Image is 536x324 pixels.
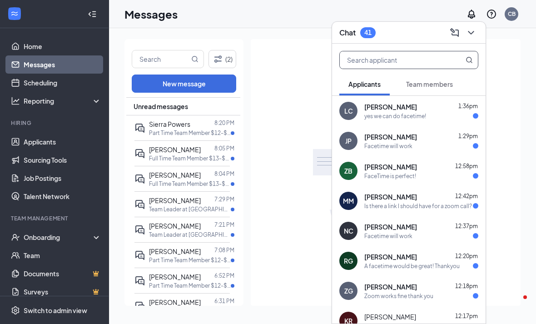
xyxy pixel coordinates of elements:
input: Search [132,50,189,68]
span: [PERSON_NAME] [364,162,417,171]
svg: ActiveDoubleChat [134,148,145,159]
span: [PERSON_NAME] [364,222,417,231]
svg: MagnifyingGlass [466,56,473,64]
a: Applicants [24,133,101,151]
div: Zoom works fine thank you [364,292,433,300]
div: MM [343,196,354,205]
div: A facetime would be great! Thankyou [364,262,460,270]
a: SurveysCrown [24,283,101,301]
span: 12:42pm [455,193,478,199]
button: New message [132,75,236,93]
svg: ActiveDoubleChat [134,199,145,210]
svg: Analysis [11,96,20,105]
svg: MagnifyingGlass [191,55,199,63]
span: [PERSON_NAME] [149,145,201,154]
a: DocumentsCrown [24,264,101,283]
button: ChevronDown [464,25,478,40]
div: CB [508,10,516,18]
div: NC [344,226,353,235]
p: Full Time Team Member $13-$17/Hourly at [GEOGRAPHIC_DATA] ([GEOGRAPHIC_DATA]) [149,155,231,162]
span: 1:36pm [458,103,478,110]
svg: ChevronDown [466,27,476,38]
svg: ActiveDoubleChat [134,174,145,184]
p: Team Leader at [GEOGRAPHIC_DATA] ([GEOGRAPHIC_DATA]) [149,231,231,239]
div: Hiring [11,119,99,127]
p: 6:31 PM [214,297,234,305]
h1: Messages [124,6,178,22]
span: [PERSON_NAME] [364,282,417,291]
div: ZG [344,286,353,295]
iframe: Intercom live chat [505,293,527,315]
svg: Filter [213,54,223,65]
span: 12:20pm [455,253,478,259]
span: [PERSON_NAME] [364,312,416,321]
p: Part Time Team Member $12-$14/Hourly at [GEOGRAPHIC_DATA] ([GEOGRAPHIC_DATA]) [149,256,231,264]
span: Team members [406,80,453,88]
span: [PERSON_NAME] [364,102,417,111]
p: 8:04 PM [214,170,234,178]
input: Search applicant [340,51,447,69]
span: [PERSON_NAME] [149,222,201,230]
svg: Notifications [466,9,477,20]
span: [PERSON_NAME] [149,273,201,281]
p: Team Leader at [GEOGRAPHIC_DATA] ([GEOGRAPHIC_DATA]) [149,205,231,213]
p: 8:05 PM [214,145,234,152]
a: Sourcing Tools [24,151,101,169]
div: Facetime will work [364,232,412,240]
div: FaceTime is perfect! [364,172,416,180]
p: Full Time Team Member $13-$17/Hourly at [GEOGRAPHIC_DATA] ([GEOGRAPHIC_DATA]) [149,180,231,188]
div: yes we can do facetime! [364,112,426,120]
button: Filter (2) [208,50,236,68]
p: Part Time Team Member $12-$14/Hourly at [GEOGRAPHIC_DATA] ([GEOGRAPHIC_DATA]) [149,129,231,137]
button: ComposeMessage [447,25,462,40]
div: Onboarding [24,233,94,242]
div: Team Management [11,214,99,222]
span: Unread messages [134,102,188,111]
div: Facetime will work [364,142,412,150]
span: [PERSON_NAME] [149,171,201,179]
span: Sierra Powers [149,120,190,128]
a: Talent Network [24,187,101,205]
svg: ActiveDoubleChat [134,123,145,134]
div: Reporting [24,96,102,105]
svg: QuestionInfo [486,9,497,20]
span: 12:58pm [455,163,478,169]
div: Switch to admin view [24,306,87,315]
a: Messages [24,55,101,74]
svg: ActiveDoubleChat [134,224,145,235]
a: Job Postings [24,169,101,187]
p: 8:20 PM [214,119,234,127]
svg: ActiveDoubleChat [134,275,145,286]
div: JP [345,136,352,145]
p: 7:29 PM [214,195,234,203]
span: [PERSON_NAME] [149,247,201,255]
p: 7:08 PM [214,246,234,254]
span: 12:37pm [455,223,478,229]
h3: Chat [339,28,356,38]
span: [PERSON_NAME] [149,196,201,204]
div: Is there a link I should have for a zoom call? [364,202,472,210]
svg: ComposeMessage [449,27,460,38]
a: Team [24,246,101,264]
p: Part Time Team Member $12-$14/Hourly at [GEOGRAPHIC_DATA] ([GEOGRAPHIC_DATA]) [149,282,231,289]
svg: ActiveDoubleChat [134,301,145,312]
svg: UserCheck [11,233,20,242]
span: 12:18pm [455,283,478,289]
span: [PERSON_NAME] [149,298,201,306]
svg: WorkstreamLogo [10,9,19,18]
span: [PERSON_NAME] [364,192,417,201]
a: Scheduling [24,74,101,92]
div: ZB [344,166,352,175]
span: [PERSON_NAME] [364,252,417,261]
div: 41 [364,29,372,36]
div: RG [344,256,353,265]
a: Home [24,37,101,55]
p: 6:52 PM [214,272,234,279]
span: 1:29pm [458,133,478,140]
svg: ActiveDoubleChat [134,250,145,261]
span: 12:17pm [455,313,478,319]
div: LC [344,106,353,115]
span: Applicants [348,80,381,88]
svg: Settings [11,306,20,315]
span: [PERSON_NAME] [364,132,417,141]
